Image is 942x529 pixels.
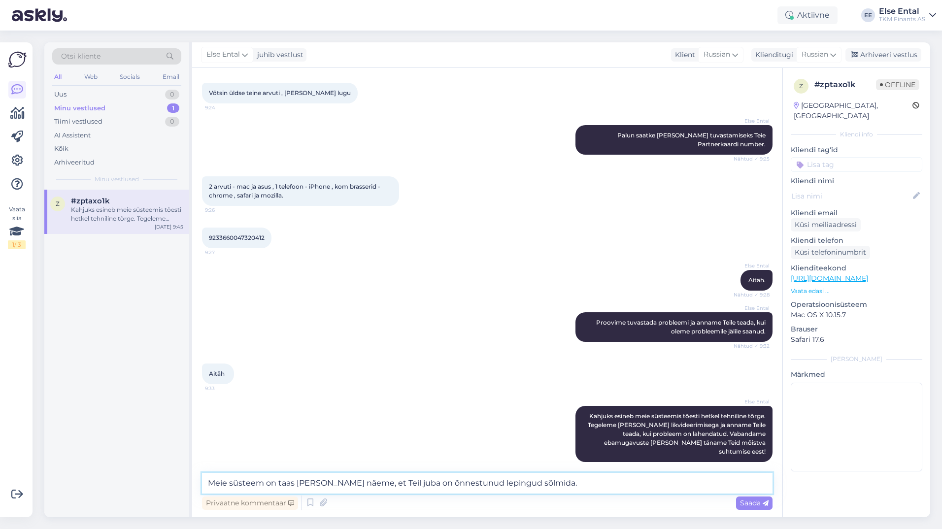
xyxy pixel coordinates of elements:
[205,104,242,111] span: 9:24
[791,334,922,345] p: Safari 17.6
[118,70,142,83] div: Socials
[791,235,922,246] p: Kliendi telefon
[845,48,921,62] div: Arhiveeri vestlus
[704,49,730,60] span: Russian
[733,342,770,350] span: Nähtud ✓ 9:32
[209,183,382,199] span: 2 arvuti - mac ja asus , 1 telefoon - iPhone , kom brasserid - chrome , safari ja mozilla.
[799,82,803,90] span: z
[733,304,770,312] span: Else Ental
[791,355,922,364] div: [PERSON_NAME]
[791,324,922,334] p: Brauser
[777,6,838,24] div: Aktiivne
[791,145,922,155] p: Kliendi tag'id
[61,51,101,62] span: Otsi kliente
[794,100,912,121] div: [GEOGRAPHIC_DATA], [GEOGRAPHIC_DATA]
[861,8,875,22] div: EE
[8,240,26,249] div: 1 / 3
[167,103,179,113] div: 1
[733,291,770,298] span: Nähtud ✓ 9:28
[876,79,919,90] span: Offline
[791,208,922,218] p: Kliendi email
[205,249,242,256] span: 9:27
[879,15,925,23] div: TKM Finants AS
[791,246,870,259] div: Küsi telefoninumbrit
[588,412,767,455] span: Kahjuks esineb meie süsteemis tõesti hetkel tehniline tõrge. Tegeleme [PERSON_NAME] likvideerimis...
[879,7,936,23] a: Else EntalTKM Finants AS
[733,262,770,269] span: Else Ental
[733,155,770,163] span: Nähtud ✓ 9:25
[52,70,64,83] div: All
[791,130,922,139] div: Kliendi info
[205,385,242,392] span: 9:33
[209,370,225,377] span: Aitäh
[791,191,911,201] input: Lisa nimi
[54,90,67,99] div: Uus
[206,49,240,60] span: Else Ental
[791,274,868,283] a: [URL][DOMAIN_NAME]
[791,287,922,296] p: Vaata edasi ...
[791,176,922,186] p: Kliendi nimi
[155,223,183,231] div: [DATE] 9:45
[165,90,179,99] div: 0
[791,263,922,273] p: Klienditeekond
[56,200,60,207] span: z
[8,50,27,69] img: Askly Logo
[791,157,922,172] input: Lisa tag
[95,175,139,184] span: Minu vestlused
[733,117,770,125] span: Else Ental
[791,369,922,380] p: Märkmed
[617,132,767,148] span: Palun saatke [PERSON_NAME] tuvastamiseks Teie Partnerkaardi number.
[165,117,179,127] div: 0
[161,70,181,83] div: Email
[54,103,105,113] div: Minu vestlused
[54,144,68,154] div: Kõik
[209,234,265,241] span: 9233660047320412
[879,7,925,15] div: Else Ental
[54,131,91,140] div: AI Assistent
[791,299,922,310] p: Operatsioonisüsteem
[253,50,303,60] div: juhib vestlust
[82,70,100,83] div: Web
[740,498,769,507] span: Saada
[751,50,793,60] div: Klienditugi
[814,79,876,91] div: # zptaxo1k
[209,89,351,97] span: Võtsin üldse teine arvuti , [PERSON_NAME] lugu
[8,205,26,249] div: Vaata siia
[596,319,767,335] span: Proovime tuvastada probleemi ja anname Teile teada, kui oleme probleemile jälile saanud.
[791,310,922,320] p: Mac OS X 10.15.7
[671,50,695,60] div: Klient
[802,49,828,60] span: Russian
[71,197,110,205] span: #zptaxo1k
[71,205,183,223] div: Kahjuks esineb meie süsteemis tõesti hetkel tehniline tõrge. Tegeleme [PERSON_NAME] likvideerimis...
[202,496,298,510] div: Privaatne kommentaar
[54,158,95,167] div: Arhiveeritud
[733,463,770,470] span: 9:45
[205,206,242,214] span: 9:26
[202,473,773,494] textarea: Meie süsteem on taas [PERSON_NAME] näeme, et Teil juba on õnnestunud lepingud sõlmida.
[748,276,766,284] span: Aitäh.
[791,218,861,231] div: Küsi meiliaadressi
[733,398,770,405] span: Else Ental
[54,117,102,127] div: Tiimi vestlused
